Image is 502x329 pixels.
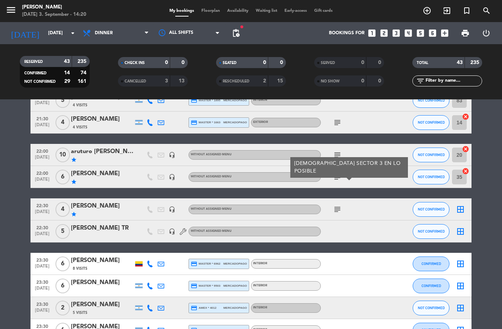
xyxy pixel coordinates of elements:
i: headset_mic [169,228,175,235]
span: mercadopago [223,305,247,310]
i: cancel [462,113,469,120]
span: Gift cards [311,9,336,13]
span: [DATE] [33,264,51,272]
span: [DATE] [33,100,51,109]
div: [DATE] 3. September - 14:20 [22,11,86,18]
span: [DATE] [33,231,51,240]
span: 22:30 [33,223,51,231]
i: credit_card [191,97,197,104]
div: [PERSON_NAME] TR [71,223,133,233]
i: subject [333,118,342,127]
i: cancel [462,167,469,175]
i: star [71,157,77,163]
span: master * 6962 [191,261,220,267]
span: 23:30 [33,277,51,286]
i: looks_3 [391,28,401,38]
span: Interior [253,284,267,287]
button: CONFIRMED [413,279,449,293]
span: Interior [253,262,267,265]
button: NOT CONFIRMED [413,93,449,108]
span: Availability [223,9,252,13]
span: TOTAL [417,61,428,65]
div: [PERSON_NAME] [71,114,133,124]
span: Without assigned menu [191,208,232,211]
i: headset_mic [169,206,175,213]
span: Special reservation [457,4,477,17]
span: 6 [55,257,70,271]
i: credit_card [191,305,197,311]
span: CANCELLED [125,79,146,83]
strong: 43 [457,60,463,65]
button: NOT CONFIRMED [413,170,449,184]
i: border_all [456,227,465,236]
span: 6 [55,170,70,184]
i: credit_card [191,119,197,126]
span: NOT CONFIRMED [418,120,445,124]
span: Floorplan [198,9,223,13]
i: credit_card [191,261,197,267]
i: [DATE] [6,25,44,41]
div: [PERSON_NAME] [71,169,133,178]
i: turned_in_not [462,6,471,15]
span: My bookings [166,9,198,13]
span: pending_actions [232,29,240,38]
span: Interior [253,306,267,309]
strong: 15 [277,78,284,84]
span: BOOK TABLE [417,4,437,17]
span: Dinner [95,31,113,36]
i: looks_4 [404,28,413,38]
i: arrow_drop_down [68,29,77,38]
strong: 43 [64,59,70,64]
span: print [461,29,470,38]
span: CONFIRMED [422,262,441,266]
strong: 0 [280,60,284,65]
strong: 74 [80,70,88,75]
span: mercadopago [223,261,247,266]
i: border_all [456,282,465,290]
span: NOT CONFIRMED [418,207,445,211]
i: add_box [440,28,449,38]
i: power_settings_new [482,29,491,38]
span: Waiting list [252,9,281,13]
span: Exterior [253,121,268,124]
span: 2 [55,301,70,315]
span: CONFIRMED [24,71,47,75]
div: [PERSON_NAME] [22,4,86,11]
span: 22:00 [33,146,51,155]
span: 5 Visits [73,310,87,316]
div: LOG OUT [476,22,496,44]
span: 5 [55,224,70,239]
span: [DATE] [33,209,51,218]
span: NO SHOW [321,79,340,83]
strong: 0 [361,60,364,65]
input: Filter by name... [425,77,482,85]
strong: 0 [378,78,383,84]
button: NOT CONFIRMED [413,224,449,239]
span: SEARCH [477,4,496,17]
span: fiber_manual_record [240,25,244,29]
i: looks_5 [416,28,425,38]
span: [DATE] [33,123,51,131]
span: RESCHEDULED [223,79,250,83]
strong: 14 [64,70,70,75]
span: 4 [55,115,70,130]
strong: 0 [361,78,364,84]
i: star [71,179,77,185]
strong: 0 [263,60,266,65]
button: NOT CONFIRMED [413,202,449,217]
strong: 0 [182,60,186,65]
div: [DEMOGRAPHIC_DATA] SECTOR 3 EN LO POSIBLE [294,160,404,175]
span: 6 [55,279,70,293]
strong: 161 [78,79,88,84]
div: aruturo [PERSON_NAME] [71,147,133,156]
span: 23:30 [33,300,51,308]
i: add_circle_outline [423,6,431,15]
span: 4 [55,202,70,217]
span: SERVED [321,61,335,65]
i: looks_two [379,28,389,38]
i: star [71,211,77,217]
span: 4 Visits [73,124,87,130]
span: NOT CONFIRMED [418,229,445,233]
span: master * 9503 [191,283,220,289]
i: credit_card [191,283,197,289]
